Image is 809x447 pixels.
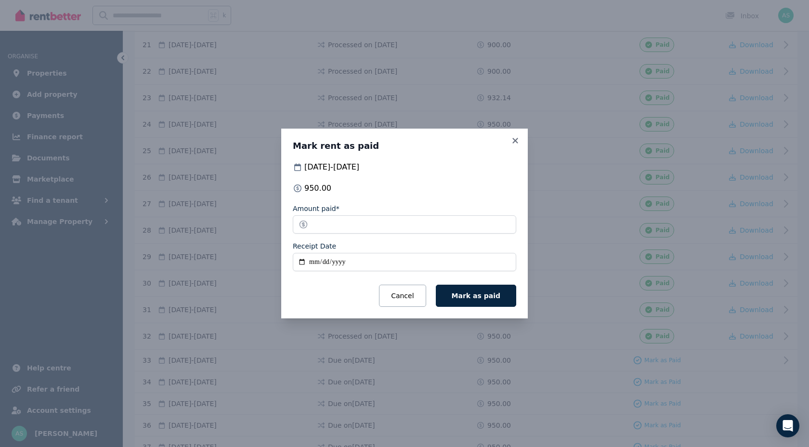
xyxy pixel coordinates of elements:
[379,285,426,307] button: Cancel
[436,285,516,307] button: Mark as paid
[304,183,331,194] span: 950.00
[452,292,500,300] span: Mark as paid
[293,140,516,152] h3: Mark rent as paid
[776,414,799,437] div: Open Intercom Messenger
[304,161,359,173] span: [DATE] - [DATE]
[293,241,336,251] label: Receipt Date
[293,204,339,213] label: Amount paid*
